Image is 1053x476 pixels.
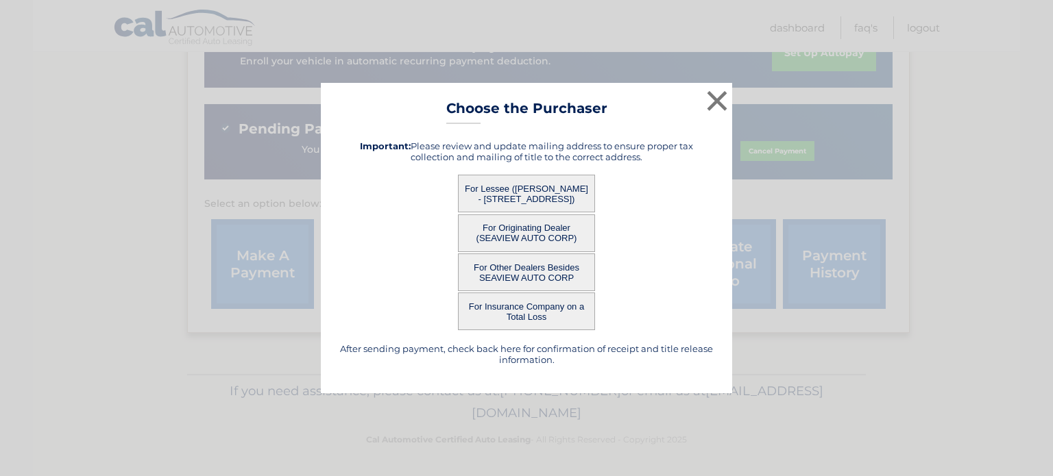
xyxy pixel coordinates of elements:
[703,87,731,114] button: ×
[458,253,595,291] button: For Other Dealers Besides SEAVIEW AUTO CORP
[446,100,607,124] h3: Choose the Purchaser
[338,343,715,365] h5: After sending payment, check back here for confirmation of receipt and title release information.
[458,175,595,212] button: For Lessee ([PERSON_NAME] - [STREET_ADDRESS])
[338,140,715,162] h5: Please review and update mailing address to ensure proper tax collection and mailing of title to ...
[360,140,411,151] strong: Important:
[458,214,595,252] button: For Originating Dealer (SEAVIEW AUTO CORP)
[458,292,595,330] button: For Insurance Company on a Total Loss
